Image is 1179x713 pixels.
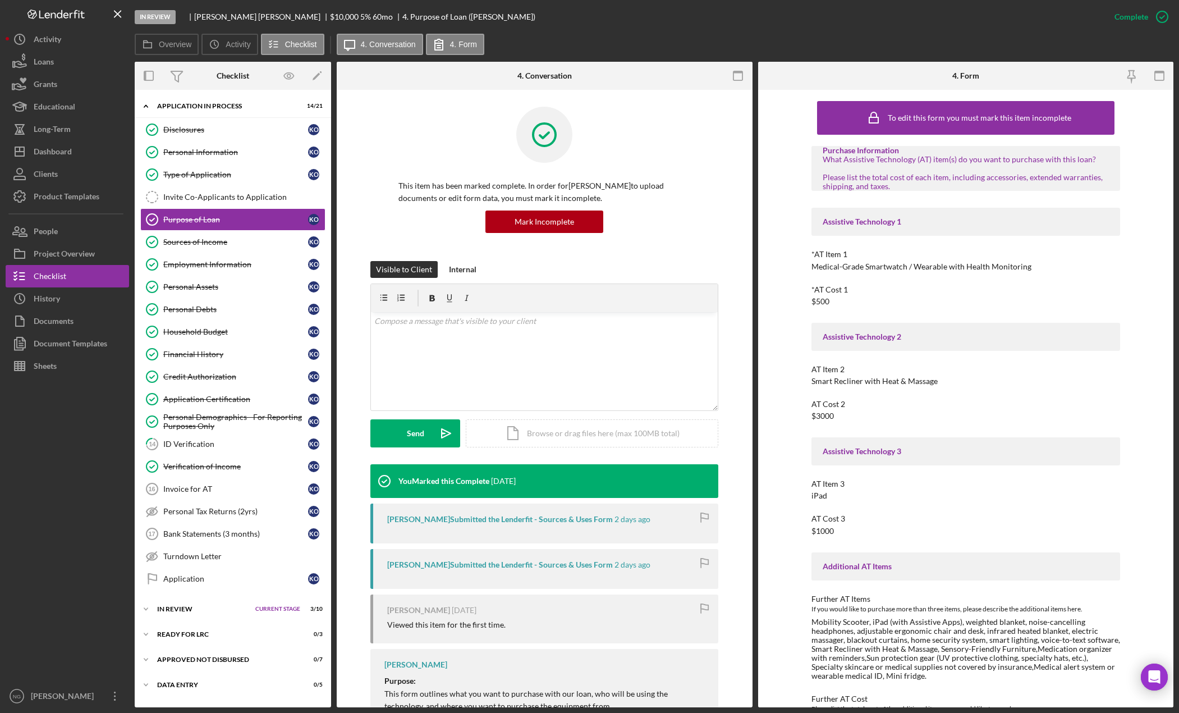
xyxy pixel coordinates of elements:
[135,10,176,24] div: In Review
[140,455,325,478] a: Verification of IncomeKO
[6,310,129,332] button: Documents
[149,440,156,447] tspan: 14
[6,28,129,51] button: Activity
[163,552,325,561] div: Turndown Letter
[811,262,1031,271] div: Medical-Grade Smartwatch / Wearable with Health Monitoring
[330,12,359,21] span: $10,000
[1141,664,1168,691] div: Open Intercom Messenger
[398,477,489,486] div: You Marked this Complete
[308,304,319,315] div: K O
[308,438,319,450] div: K O
[376,261,432,278] div: Visible to Client
[6,287,129,310] a: History
[226,40,250,49] label: Activity
[811,618,1120,681] div: Mobility Scooter, iPad (with Assistive Apps), weighted blanket, noise-cancelling headphones, adju...
[135,34,199,55] button: Overview
[34,355,57,380] div: Sheets
[308,506,319,517] div: K O
[140,410,325,433] a: Personal Demographics - For Reporting Purposes OnlyKO
[140,141,325,163] a: Personal InformationKO
[517,71,572,80] div: 4. Conversation
[34,140,72,166] div: Dashboard
[285,40,317,49] label: Checklist
[201,34,258,55] button: Activity
[450,40,477,49] label: 4. Form
[34,95,75,121] div: Educational
[163,237,308,246] div: Sources of Income
[407,419,424,447] div: Send
[308,214,319,225] div: K O
[163,125,308,134] div: Disclosures
[163,170,308,179] div: Type of Application
[308,124,319,135] div: K O
[140,545,325,568] a: Turndown Letter
[148,486,155,492] tspan: 16
[6,118,129,140] button: Long-Term
[163,305,308,314] div: Personal Debts
[811,514,1120,523] div: AT Cost 3
[308,259,319,270] div: K O
[140,500,325,523] a: Personal Tax Returns (2yrs)KO
[308,371,319,382] div: K O
[6,220,129,243] button: People
[6,685,129,707] button: NG[PERSON_NAME]
[140,478,325,500] a: 16Invoice for ATKO
[6,51,129,73] button: Loans
[140,365,325,388] a: Credit AuthorizationKO
[952,71,979,80] div: 4. Form
[387,606,450,615] div: [PERSON_NAME]
[384,676,416,685] strong: Purpose:
[402,12,535,21] div: 4. Purpose of Loan ([PERSON_NAME])
[34,163,58,188] div: Clients
[823,146,1109,155] div: Purchase Information
[308,573,319,584] div: K O
[6,73,129,95] button: Grants
[384,688,707,713] p: This form outlines what you want to purchase with our loan, who will be using the technology, and...
[823,447,1109,456] div: Assistive Technology 3
[6,163,129,185] a: Clients
[140,523,325,545] a: 17Bank Statements (3 months)KO
[811,285,1120,294] div: *AT Cost 1
[34,332,107,358] div: Document Templates
[387,620,506,629] div: Viewed this item for the first time.
[163,462,308,471] div: Verification of Income
[34,220,58,245] div: People
[485,211,603,233] button: Mark Incomplete
[163,507,308,516] div: Personal Tax Returns (2yrs)
[308,326,319,337] div: K O
[34,185,99,211] div: Product Templates
[148,531,155,537] tspan: 17
[140,231,325,253] a: Sources of IncomeKO
[140,568,325,590] a: ApplicationKO
[163,350,308,359] div: Financial History
[360,12,371,21] div: 5 %
[811,694,1120,703] div: Further AT Cost
[157,103,295,109] div: Application In Process
[811,297,829,306] div: $500
[163,395,308,404] div: Application Certification
[6,185,129,208] a: Product Templates
[140,388,325,410] a: Application CertificationKO
[302,103,323,109] div: 14 / 21
[140,433,325,455] a: 14ID VerificationKO
[217,71,249,80] div: Checklist
[387,515,613,524] div: [PERSON_NAME] Submitted the Lenderfit - Sources & Uses Form
[140,321,325,343] a: Household BudgetKO
[811,491,827,500] div: iPad
[370,261,438,278] button: Visible to Client
[255,606,300,613] span: Current Stage
[261,34,324,55] button: Checklist
[34,310,74,335] div: Documents
[6,332,129,355] a: Document Templates
[159,40,191,49] label: Overview
[515,211,574,233] div: Mark Incomplete
[6,140,129,163] a: Dashboard
[811,377,938,386] div: Smart Recliner with Heat & Massage
[811,595,1120,604] div: Further AT Items
[157,682,295,688] div: Data Entry
[140,208,325,231] a: Purpose of LoanKO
